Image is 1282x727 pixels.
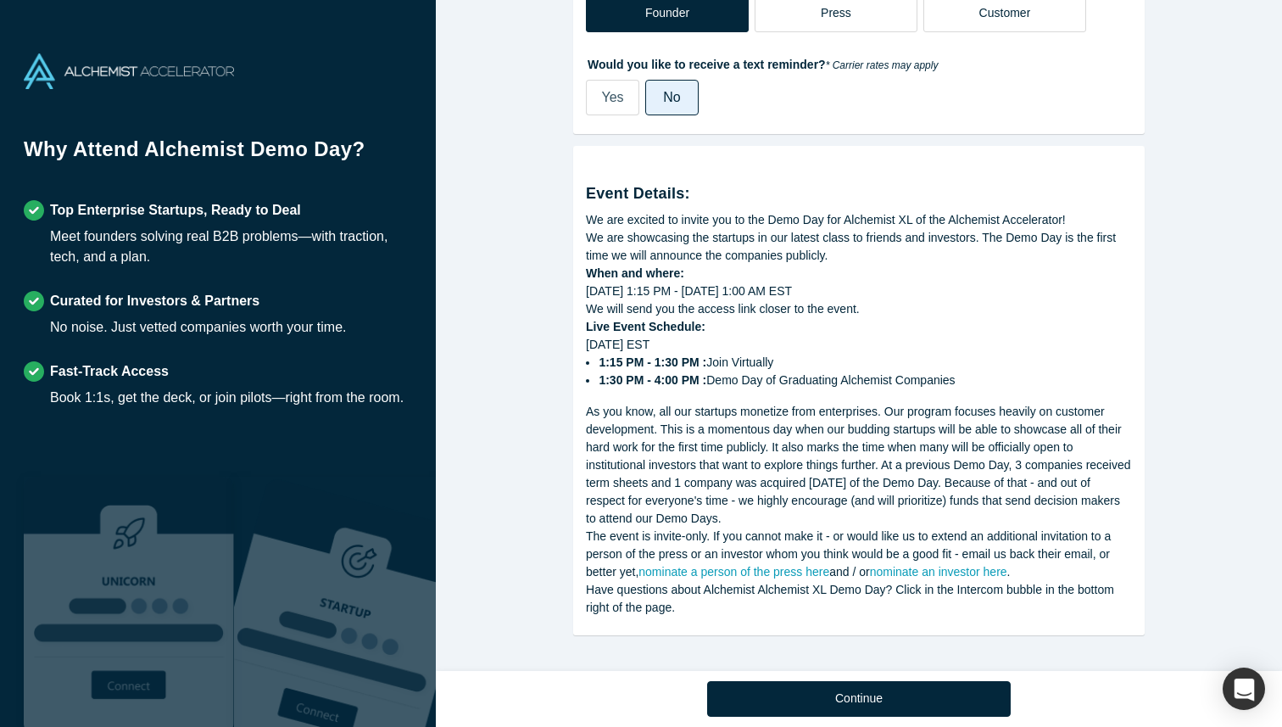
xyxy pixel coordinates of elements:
[586,336,1132,389] div: [DATE] EST
[586,282,1132,300] div: [DATE] 1:15 PM - [DATE] 1:00 AM EST
[234,477,444,727] img: Prism AI
[707,681,1011,717] button: Continue
[50,226,412,267] div: Meet founders solving real B2B problems—with traction, tech, and a plan.
[586,300,1132,318] div: We will send you the access link closer to the event.
[50,203,301,217] strong: Top Enterprise Startups, Ready to Deal
[586,581,1132,617] div: Have questions about Alchemist Alchemist XL Demo Day? Click in the Intercom bubble in the bottom ...
[663,90,680,104] span: No
[599,372,1132,389] li: Demo Day of Graduating Alchemist Companies
[599,355,706,369] strong: 1:15 PM - 1:30 PM :
[599,373,706,387] strong: 1:30 PM - 4:00 PM :
[586,403,1132,528] div: As you know, all our startups monetize from enterprises. Our program focuses heavily on customer ...
[979,4,1031,22] p: Customer
[24,134,412,176] h1: Why Attend Alchemist Demo Day?
[821,4,851,22] p: Press
[24,477,234,727] img: Robust Technologies
[586,211,1132,229] div: We are excited to invite you to the Demo Day for Alchemist XL of the Alchemist Accelerator!
[50,317,347,338] div: No noise. Just vetted companies worth your time.
[50,294,259,308] strong: Curated for Investors & Partners
[24,53,234,89] img: Alchemist Accelerator Logo
[645,4,689,22] p: Founder
[586,50,1132,74] label: Would you like to receive a text reminder?
[599,354,1132,372] li: Join Virtually
[601,90,623,104] span: Yes
[586,229,1132,265] div: We are showcasing the startups in our latest class to friends and investors. The Demo Day is the ...
[586,266,684,280] strong: When and where:
[50,388,404,408] div: Book 1:1s, get the deck, or join pilots—right from the room.
[586,185,690,202] strong: Event Details:
[870,565,1007,579] a: nominate an investor here
[586,320,705,333] strong: Live Event Schedule:
[638,565,829,579] a: nominate a person of the press here
[586,528,1132,581] div: The event is invite-only. If you cannot make it - or would like us to extend an additional invita...
[826,59,939,71] em: * Carrier rates may apply
[50,364,169,378] strong: Fast-Track Access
